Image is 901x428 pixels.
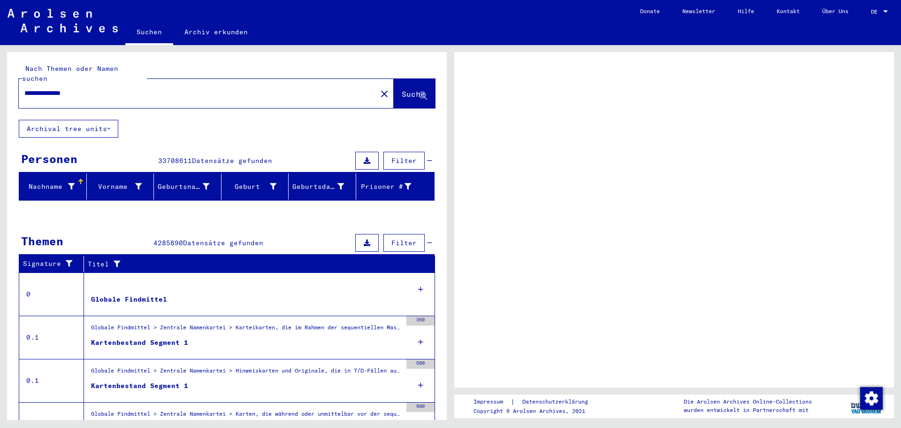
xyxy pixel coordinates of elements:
div: Personen [21,150,77,167]
span: 4285890 [153,239,183,247]
img: Zustimmung ändern [860,387,883,410]
div: Nachname [23,182,75,192]
mat-header-cell: Geburtsdatum [289,173,356,200]
span: Datensätze gefunden [192,156,272,165]
button: Clear [375,84,394,103]
div: Titel [88,257,426,272]
div: Titel [88,259,416,269]
div: Globale Findmittel [91,295,167,304]
button: Archival tree units [19,120,118,138]
img: Arolsen_neg.svg [8,9,118,32]
div: Kartenbestand Segment 1 [91,381,188,391]
div: Globale Findmittel > Zentrale Namenkartei > Karten, die während oder unmittelbar vor der sequenti... [91,410,402,423]
img: yv_logo.png [849,394,884,418]
span: Datensätze gefunden [183,239,263,247]
p: wurden entwickelt in Partnerschaft mit [684,406,812,414]
div: 350 [406,316,435,326]
div: Geburtsdatum [292,182,344,192]
mat-header-cell: Geburtsname [154,173,221,200]
div: Prisoner # [360,182,412,192]
button: Suche [394,79,435,108]
div: Signature [23,257,86,272]
div: 500 [406,403,435,412]
span: Filter [391,239,417,247]
mat-header-cell: Vorname [87,173,154,200]
a: Suchen [125,21,173,45]
p: Copyright © Arolsen Archives, 2021 [473,407,599,415]
div: Geburtsname [158,179,221,194]
a: Archiv erkunden [173,21,259,43]
mat-icon: close [379,88,390,100]
div: Vorname [91,182,142,192]
div: Geburt‏ [225,182,277,192]
div: Globale Findmittel > Zentrale Namenkartei > Karteikarten, die im Rahmen der sequentiellen Massend... [91,323,402,336]
td: 0 [19,272,84,316]
td: 0.1 [19,316,84,359]
button: Filter [383,152,425,170]
div: Geburtsname [158,182,209,192]
td: 0.1 [19,359,84,402]
div: Geburt‏ [225,179,289,194]
span: Suche [402,89,425,99]
div: Prisoner # [360,179,423,194]
button: Filter [383,234,425,252]
a: Datenschutzerklärung [515,397,599,407]
div: Globale Findmittel > Zentrale Namenkartei > Hinweiskarten und Originale, die in T/D-Fällen aufgef... [91,366,402,380]
div: Themen [21,233,63,249]
div: Kartenbestand Segment 1 [91,338,188,348]
span: Filter [391,156,417,165]
div: Nachname [23,179,86,194]
span: DE [871,8,881,15]
mat-header-cell: Nachname [19,173,87,200]
div: | [473,397,599,407]
div: Vorname [91,179,154,194]
div: Geburtsdatum [292,179,356,194]
a: Impressum [473,397,511,407]
span: 33708611 [158,156,192,165]
mat-header-cell: Geburt‏ [221,173,289,200]
mat-header-cell: Prisoner # [356,173,435,200]
p: Die Arolsen Archives Online-Collections [684,397,812,406]
div: 500 [406,359,435,369]
mat-label: Nach Themen oder Namen suchen [22,64,118,83]
div: Signature [23,259,76,269]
